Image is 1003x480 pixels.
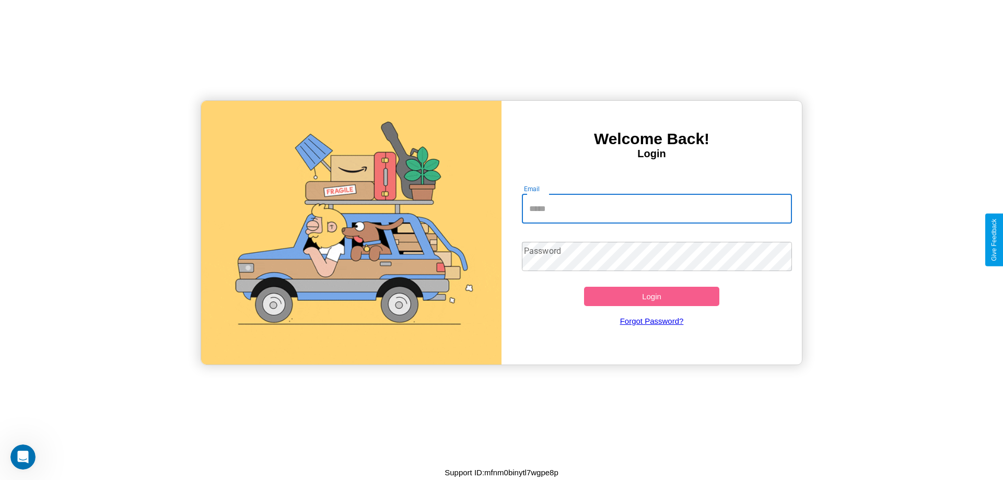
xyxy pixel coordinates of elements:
img: gif [201,101,501,365]
div: Give Feedback [990,219,998,261]
label: Email [524,184,540,193]
button: Login [584,287,719,306]
h3: Welcome Back! [501,130,802,148]
iframe: Intercom live chat [10,444,36,470]
p: Support ID: mfnm0binytl7wgpe8p [445,465,558,479]
h4: Login [501,148,802,160]
a: Forgot Password? [517,306,787,336]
